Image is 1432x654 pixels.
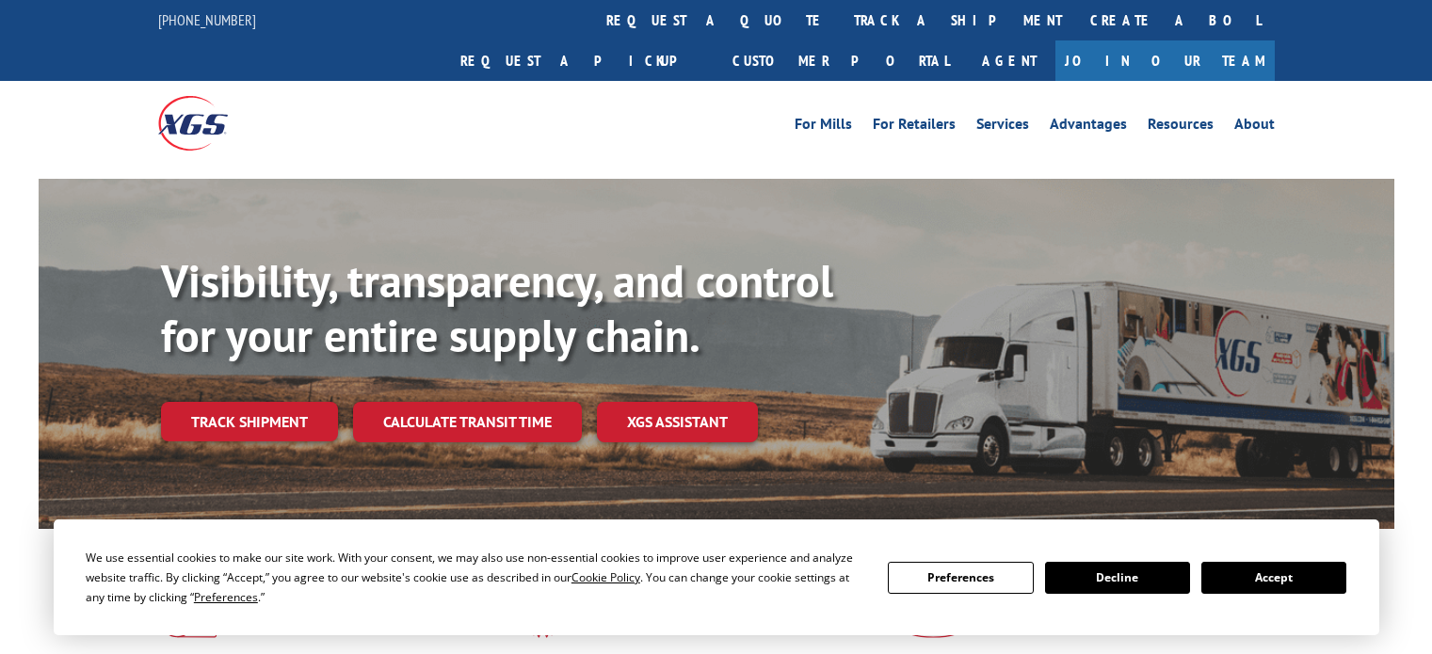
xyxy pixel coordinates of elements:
a: Services [976,117,1029,137]
button: Accept [1201,562,1346,594]
a: About [1234,117,1275,137]
a: Advantages [1050,117,1127,137]
div: We use essential cookies to make our site work. With your consent, we may also use non-essential ... [86,548,865,607]
a: Calculate transit time [353,402,582,442]
a: For Mills [795,117,852,137]
span: Cookie Policy [571,569,640,585]
div: Cookie Consent Prompt [54,519,1379,635]
a: Track shipment [161,402,338,441]
a: Request a pickup [446,40,718,81]
b: Visibility, transparency, and control for your entire supply chain. [161,251,833,364]
a: XGS ASSISTANT [597,402,758,442]
a: For Retailers [873,117,956,137]
a: [PHONE_NUMBER] [158,10,256,29]
a: Agent [963,40,1055,81]
span: Preferences [194,589,258,605]
a: Customer Portal [718,40,963,81]
a: Resources [1148,117,1214,137]
a: Join Our Team [1055,40,1275,81]
button: Preferences [888,562,1033,594]
button: Decline [1045,562,1190,594]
